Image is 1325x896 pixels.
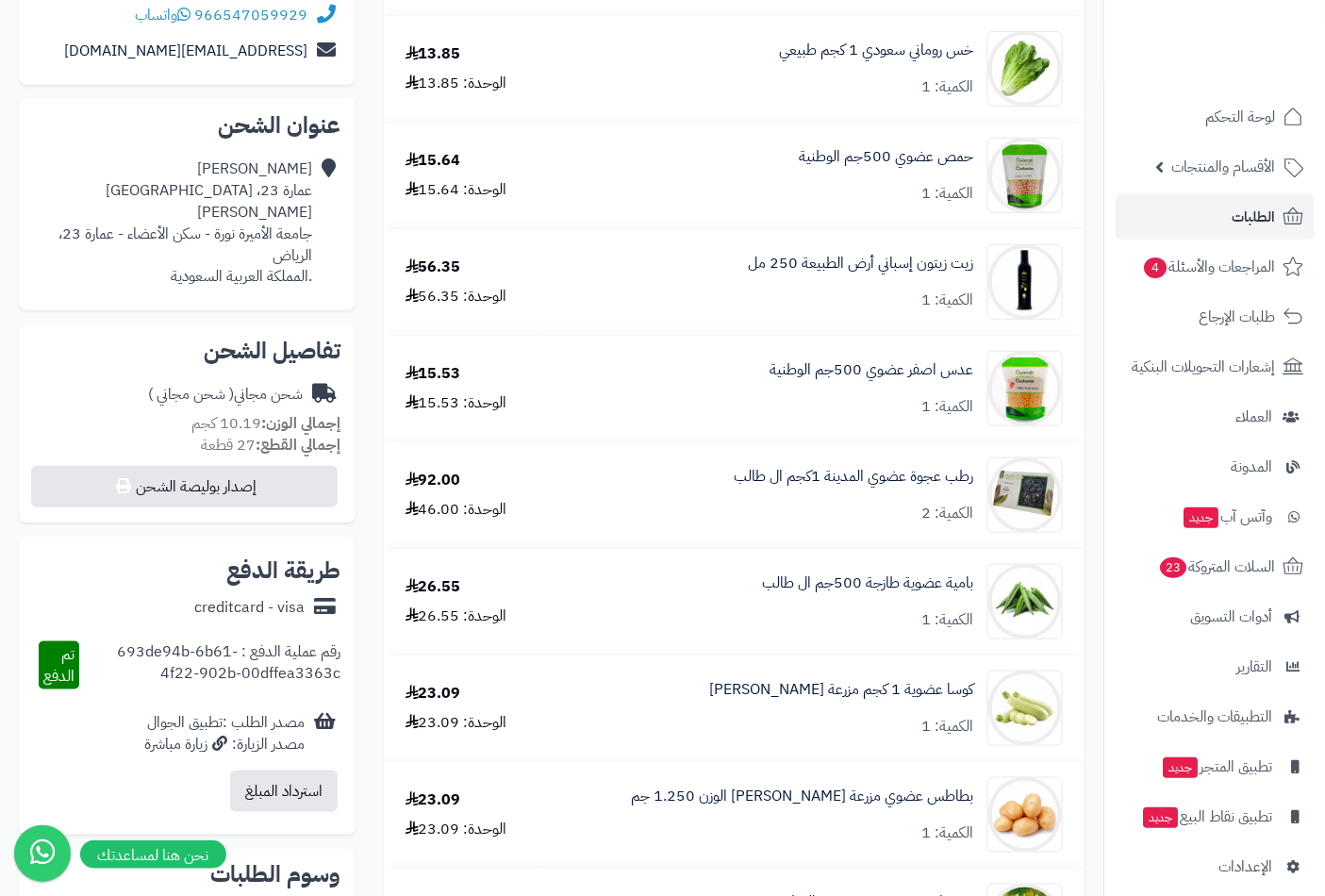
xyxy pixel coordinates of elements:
span: وآتس آب [1182,504,1272,530]
img: 1716597263-xeM9xGoUONr60RPTXgViVQ6UZ3ptNP8kYREKWBhT-90x90.png [988,777,1062,853]
span: جديد [1163,757,1198,778]
img: 1697401611-OKRA-LADY-FINGER-KG-90x90.jpg [988,564,1062,639]
h2: طريقة الدفع [226,559,340,582]
div: الوحدة: 46.00 [406,499,507,521]
a: الإعدادات [1116,844,1314,889]
img: 1691940249-6281062539071-90x90.jpg [988,351,1062,426]
div: الكمية: 1 [921,822,973,844]
a: عدس اصفر عضوي 500جم الوطنية [770,359,973,381]
span: أدوات التسويق [1190,604,1272,630]
button: إصدار بوليصة الشحن [31,466,338,507]
a: المراجعات والأسئلة4 [1116,244,1314,290]
a: التطبيقات والخدمات [1116,694,1314,739]
a: [EMAIL_ADDRESS][DOMAIN_NAME] [64,40,307,62]
strong: إجمالي الوزن: [261,412,340,435]
img: 1677673325-spanish-olive-oil-1_10-90x90.jpg [988,244,1062,320]
span: 4 [1144,257,1167,278]
div: [PERSON_NAME] عمارة 23، [GEOGRAPHIC_DATA][PERSON_NAME] جامعة الأميرة نورة - سكن الأعضاء - عمارة 2... [34,158,312,288]
img: 1674401351-ROMAIN-LETTUCE-SAUDI-90x90.jpg [988,31,1062,107]
span: المراجعات والأسئلة [1142,254,1275,280]
span: المدونة [1231,454,1272,480]
a: حمص عضوي 500جم الوطنية [799,146,973,168]
span: ( شحن مجاني ) [148,383,234,406]
div: الكمية: 1 [921,396,973,418]
div: الوحدة: 56.35 [406,286,507,307]
span: تم الدفع [43,643,75,688]
span: جديد [1184,507,1218,528]
img: 1695333178-%D8%B9%D8%AC%D9%88%D8%A9%20%D8%B1%D8%B7%D8%A8%20%D8%A7%D9%84%20%D8%B7%D8%A7%D9%84%D8%A... [988,457,1062,533]
span: السلات المتروكة [1158,554,1275,580]
div: الوحدة: 15.64 [406,179,507,201]
span: الطلبات [1232,204,1275,230]
a: زيت زيتون إسباني أرض الطبيعة 250 مل [748,253,973,274]
a: إشعارات التحويلات البنكية [1116,344,1314,390]
div: 23.09 [406,683,461,705]
div: الكمية: 2 [921,503,973,524]
div: الوحدة: 23.09 [406,712,507,734]
span: التطبيقات والخدمات [1157,704,1272,730]
div: الوحدة: 23.09 [406,819,507,840]
span: جديد [1143,807,1178,828]
h2: عنوان الشحن [34,114,340,137]
span: العملاء [1235,404,1272,430]
div: الكمية: 1 [921,183,973,205]
img: 1716589544-1685284770-ry3Zi5DkHkK9MVD7p3cUmcAYh11mbM9mgcRUvGFr-550x550-90x90.jpg [988,671,1062,746]
a: التقارير [1116,644,1314,689]
a: الطلبات [1116,194,1314,240]
div: الكمية: 1 [921,609,973,631]
h2: وسوم الطلبات [34,864,340,887]
a: 966547059929 [194,4,307,26]
a: بطاطس عضوي مزرعة [PERSON_NAME] الوزن 1.250 جم [631,786,973,807]
div: الوحدة: 15.53 [406,392,507,414]
h2: تفاصيل الشحن [34,340,340,362]
a: أدوات التسويق [1116,594,1314,639]
div: creditcard - visa [194,597,305,619]
div: الكمية: 1 [921,76,973,98]
span: التقارير [1236,654,1272,680]
span: تطبيق المتجر [1161,754,1272,780]
span: طلبات الإرجاع [1199,304,1275,330]
div: الوحدة: 26.55 [406,606,507,627]
div: 15.53 [406,363,461,385]
a: طلبات الإرجاع [1116,294,1314,340]
a: وآتس آبجديد [1116,494,1314,539]
div: الكمية: 1 [921,290,973,311]
a: المدونة [1116,444,1314,489]
a: السلات المتروكة23 [1116,544,1314,589]
span: الأقسام والمنتجات [1171,154,1275,180]
a: خس روماني سعودي 1 كجم طبيعي [779,40,973,61]
button: استرداد المبلغ [230,771,338,812]
div: 23.09 [406,789,461,811]
a: واتساب [135,4,190,26]
div: 13.85 [406,43,461,65]
span: الإعدادات [1218,854,1272,880]
a: العملاء [1116,394,1314,440]
strong: إجمالي القطع: [256,434,340,456]
div: 56.35 [406,257,461,278]
div: مصدر الزيارة: زيارة مباشرة [144,734,305,755]
div: الوحدة: 13.85 [406,73,507,94]
img: logo-2.png [1197,48,1307,88]
div: رقم عملية الدفع : 693de94b-6b61-4f22-902b-00dffea3363c [79,641,340,690]
img: 1690580761-6281062538272-90x90.jpg [988,138,1062,213]
div: 92.00 [406,470,461,491]
a: تطبيق نقاط البيعجديد [1116,794,1314,839]
a: رطب عجوة عضوي المدينة 1كجم ال طالب [734,466,973,488]
a: تطبيق المتجرجديد [1116,744,1314,789]
div: مصدر الطلب :تطبيق الجوال [144,712,305,755]
div: الكمية: 1 [921,716,973,738]
span: إشعارات التحويلات البنكية [1132,354,1275,380]
a: كوسا عضوية 1 كجم مزرعة [PERSON_NAME] [709,679,973,701]
small: 27 قطعة [201,434,340,456]
div: 26.55 [406,576,461,598]
span: لوحة التحكم [1205,104,1275,130]
small: 10.19 كجم [191,412,340,435]
div: شحن مجاني [148,384,303,406]
div: 15.64 [406,150,461,172]
a: بامية عضوية طازجة 500جم ال طالب [762,572,973,594]
span: 23 [1160,557,1186,578]
a: لوحة التحكم [1116,94,1314,140]
span: تطبيق نقاط البيع [1141,804,1272,830]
